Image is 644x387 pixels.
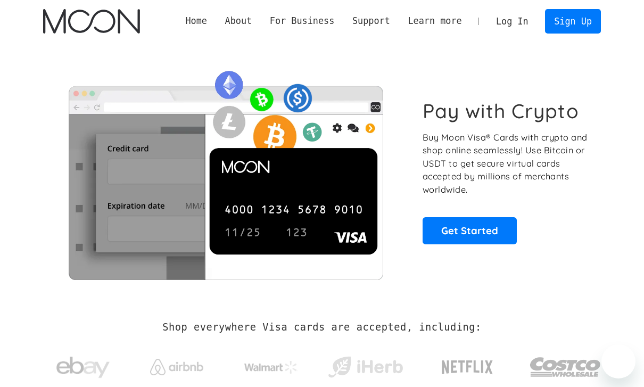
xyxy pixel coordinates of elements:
[487,10,537,33] a: Log In
[601,344,635,378] iframe: Button to launch messaging window
[420,343,515,386] a: Netflix
[43,9,139,34] a: home
[423,99,579,123] h1: Pay with Crypto
[423,217,517,244] a: Get Started
[530,347,601,387] img: Costco
[150,359,203,375] img: Airbnb
[225,14,252,28] div: About
[326,353,405,381] img: iHerb
[408,14,461,28] div: Learn more
[326,343,405,386] a: iHerb
[216,14,261,28] div: About
[441,354,494,381] img: Netflix
[137,348,217,381] a: Airbnb
[399,14,471,28] div: Learn more
[177,14,216,28] a: Home
[244,361,298,374] img: Walmart
[232,350,311,379] a: Walmart
[56,351,110,384] img: ebay
[343,14,399,28] div: Support
[352,14,390,28] div: Support
[270,14,334,28] div: For Business
[43,63,408,279] img: Moon Cards let you spend your crypto anywhere Visa is accepted.
[545,9,600,33] a: Sign Up
[162,322,481,333] h2: Shop everywhere Visa cards are accepted, including:
[43,9,139,34] img: Moon Logo
[423,131,589,196] p: Buy Moon Visa® Cards with crypto and shop online seamlessly! Use Bitcoin or USDT to get secure vi...
[261,14,343,28] div: For Business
